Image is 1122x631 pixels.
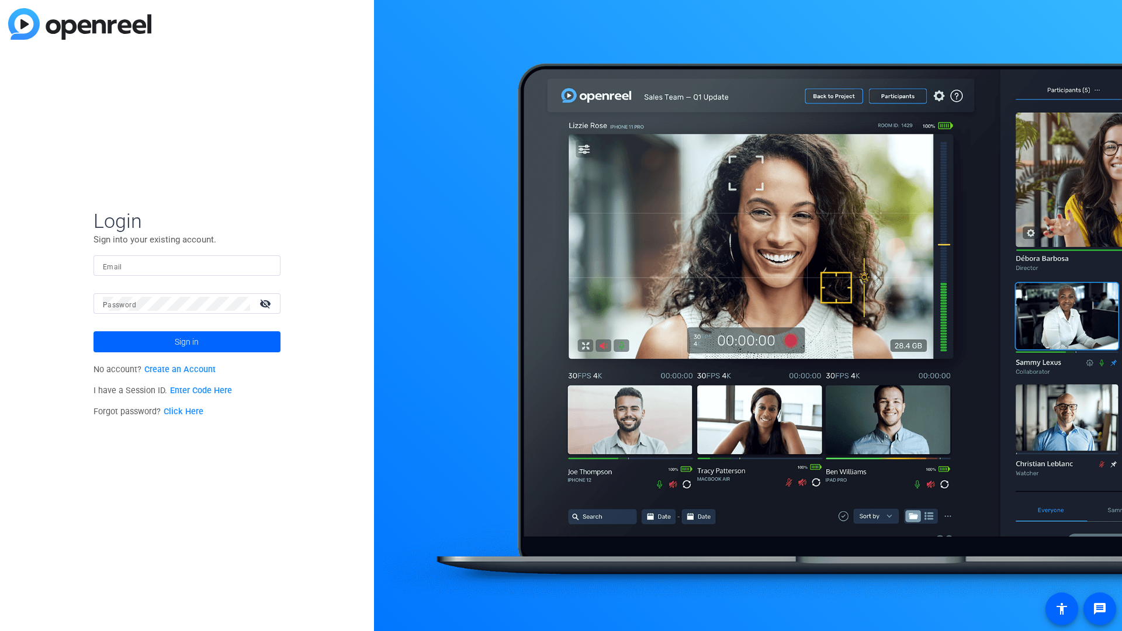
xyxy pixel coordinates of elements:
mat-label: Password [103,301,136,309]
button: Sign in [93,331,280,352]
img: blue-gradient.svg [8,8,151,40]
mat-icon: accessibility [1055,602,1069,616]
span: Sign in [175,327,199,356]
span: I have a Session ID. [93,386,232,396]
span: Login [93,209,280,233]
mat-label: Email [103,263,122,271]
mat-icon: visibility_off [252,295,280,312]
span: No account? [93,365,216,375]
span: Forgot password? [93,407,203,417]
mat-icon: message [1093,602,1107,616]
input: Enter Email Address [103,259,271,273]
a: Click Here [164,407,203,417]
a: Create an Account [144,365,216,375]
a: Enter Code Here [170,386,232,396]
p: Sign into your existing account. [93,233,280,246]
